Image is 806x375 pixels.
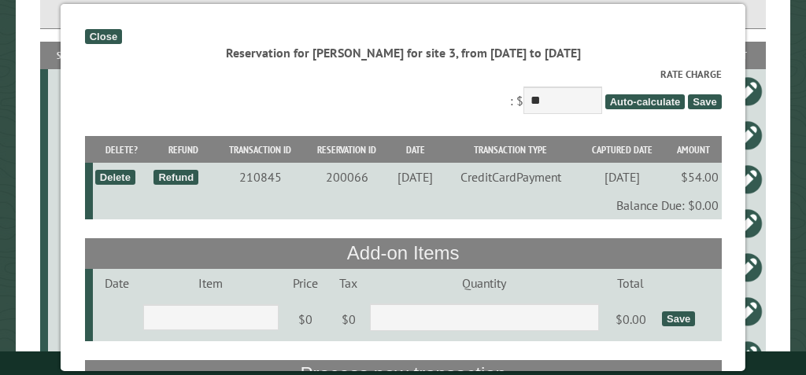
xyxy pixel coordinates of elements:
td: [DATE] [389,163,442,191]
td: Price [281,269,330,297]
td: Date [93,269,140,297]
div: : $ [85,67,722,118]
th: Transaction ID [216,136,305,164]
span: Auto-calculate [605,94,686,109]
label: Rate Charge [85,67,722,82]
td: Quantity [367,269,601,297]
th: Transaction Type [442,136,579,164]
td: $0 [330,297,367,341]
div: Refund [153,170,198,185]
span: Save [688,94,721,109]
div: Reservation for [PERSON_NAME] for site 3, from [DATE] to [DATE] [85,44,722,61]
th: Refund [151,136,216,164]
td: [DATE] [579,163,666,191]
td: $54.00 [666,163,722,191]
div: 5 [54,347,79,363]
div: 8 [54,127,79,143]
div: Delete [95,170,135,185]
th: Delete? [92,136,151,164]
td: $0 [281,297,330,341]
th: Add-on Items [85,238,722,268]
div: 3 [54,215,79,231]
td: Total [601,269,659,297]
div: 9 [54,303,79,319]
div: 6 [54,83,79,99]
td: Balance Due: $0.00 [92,191,721,219]
td: 200066 [305,163,389,191]
th: Date [389,136,442,164]
td: CreditCardPayment [442,163,579,191]
td: 210845 [216,163,305,191]
th: Site [48,42,82,69]
div: Close [85,29,122,44]
th: Reservation ID [305,136,389,164]
div: Save [662,311,695,326]
td: Item [140,269,280,297]
td: Tax [330,269,367,297]
div: 10 [54,259,79,275]
div: 5 [54,171,79,187]
th: Captured Date [579,136,666,164]
th: Amount [666,136,722,164]
td: $0.00 [601,297,659,341]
